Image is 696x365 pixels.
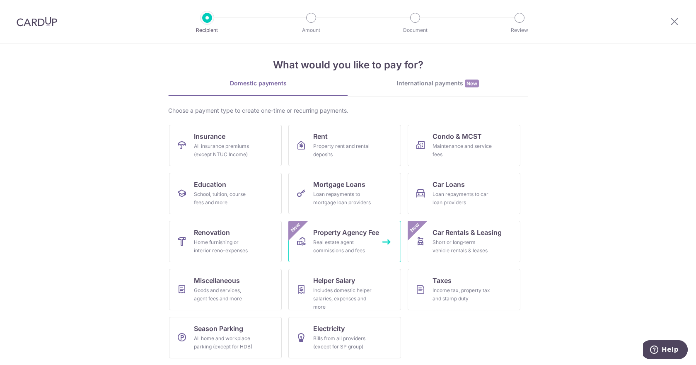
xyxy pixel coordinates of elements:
a: RentProperty rent and rental deposits [288,125,401,166]
a: TaxesIncome tax, property tax and stamp duty [408,269,520,310]
a: EducationSchool, tuition, course fees and more [169,173,282,214]
span: Helper Salary [313,276,355,285]
a: MiscellaneousGoods and services, agent fees and more [169,269,282,310]
div: Real estate agent commissions and fees [313,238,373,255]
a: Car LoansLoan repayments to car loan providers [408,173,520,214]
div: Property rent and rental deposits [313,142,373,159]
div: Bills from all providers (except for SP group) [313,334,373,351]
a: Mortgage LoansLoan repayments to mortgage loan providers [288,173,401,214]
iframe: Opens a widget where you can find more information [643,340,688,361]
a: Condo & MCSTMaintenance and service fees [408,125,520,166]
div: Includes domestic helper salaries, expenses and more [313,286,373,311]
span: Car Loans [433,179,465,189]
span: Property Agency Fee [313,227,379,237]
div: International payments [348,79,528,88]
div: Goods and services, agent fees and more [194,286,254,303]
div: Maintenance and service fees [433,142,492,159]
span: New [408,221,422,234]
a: Season ParkingAll home and workplace parking (except for HDB) [169,317,282,358]
span: Insurance [194,131,225,141]
span: Help [19,6,36,13]
span: New [289,221,302,234]
div: All insurance premiums (except NTUC Income) [194,142,254,159]
span: Rent [313,131,328,141]
div: Income tax, property tax and stamp duty [433,286,492,303]
span: Season Parking [194,324,243,334]
div: Short or long‑term vehicle rentals & leases [433,238,492,255]
div: All home and workplace parking (except for HDB) [194,334,254,351]
a: Car Rentals & LeasingShort or long‑term vehicle rentals & leasesNew [408,221,520,262]
a: RenovationHome furnishing or interior reno-expenses [169,221,282,262]
span: Renovation [194,227,230,237]
h4: What would you like to pay for? [168,58,528,73]
div: Home furnishing or interior reno-expenses [194,238,254,255]
span: Taxes [433,276,452,285]
span: Electricity [313,324,345,334]
div: Loan repayments to mortgage loan providers [313,190,373,207]
span: New [465,80,479,87]
img: CardUp [17,17,57,27]
span: Education [194,179,226,189]
span: Condo & MCST [433,131,482,141]
div: School, tuition, course fees and more [194,190,254,207]
div: Loan repayments to car loan providers [433,190,492,207]
span: Car Rentals & Leasing [433,227,502,237]
a: Helper SalaryIncludes domestic helper salaries, expenses and more [288,269,401,310]
p: Amount [280,26,342,34]
p: Recipient [176,26,238,34]
div: Domestic payments [168,79,348,87]
a: Property Agency FeeReal estate agent commissions and feesNew [288,221,401,262]
a: InsuranceAll insurance premiums (except NTUC Income) [169,125,282,166]
a: ElectricityBills from all providers (except for SP group) [288,317,401,358]
span: Miscellaneous [194,276,240,285]
span: Mortgage Loans [313,179,365,189]
p: Document [384,26,446,34]
div: Choose a payment type to create one-time or recurring payments. [168,106,528,115]
p: Review [489,26,550,34]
